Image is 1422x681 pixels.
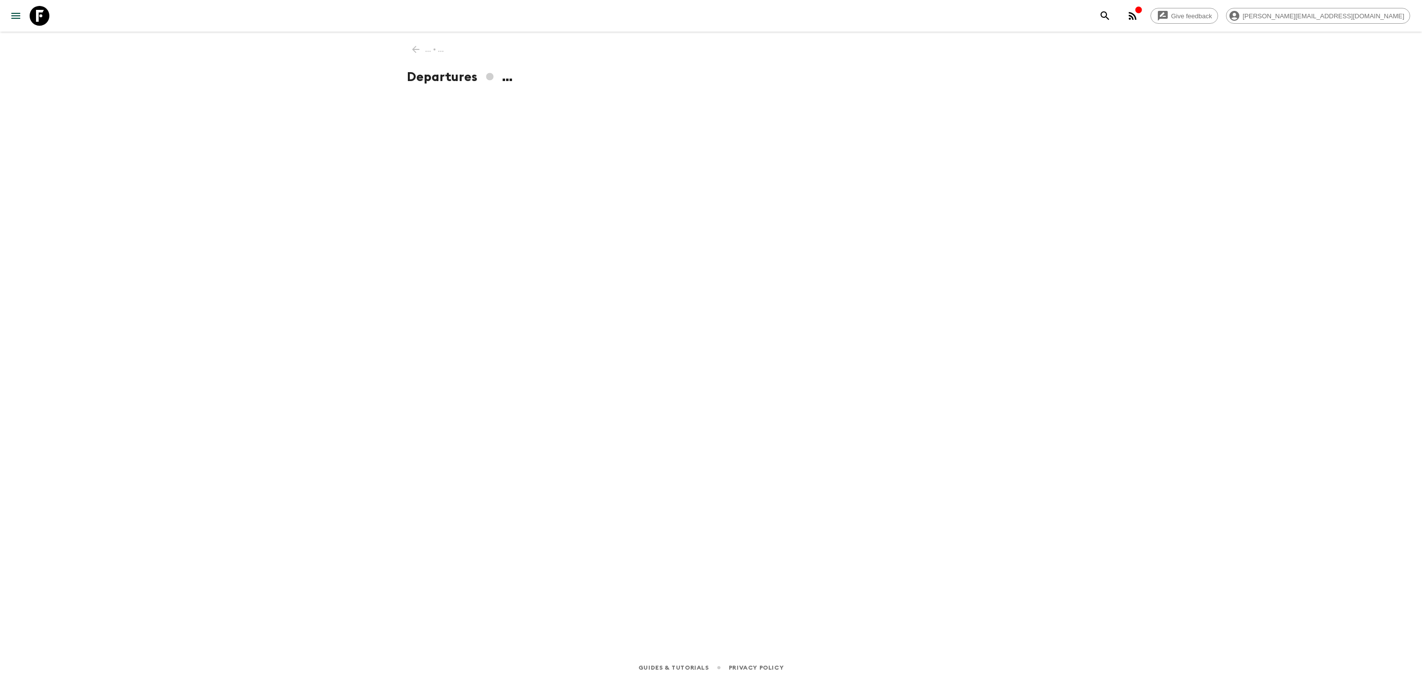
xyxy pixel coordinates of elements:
a: Give feedback [1150,8,1218,24]
a: Guides & Tutorials [638,662,709,673]
h1: Departures ... [407,67,1015,87]
span: Give feedback [1166,12,1218,20]
div: [PERSON_NAME][EMAIL_ADDRESS][DOMAIN_NAME] [1226,8,1410,24]
span: [PERSON_NAME][EMAIL_ADDRESS][DOMAIN_NAME] [1237,12,1410,20]
button: search adventures [1095,6,1115,26]
a: Privacy Policy [729,662,784,673]
button: menu [6,6,26,26]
